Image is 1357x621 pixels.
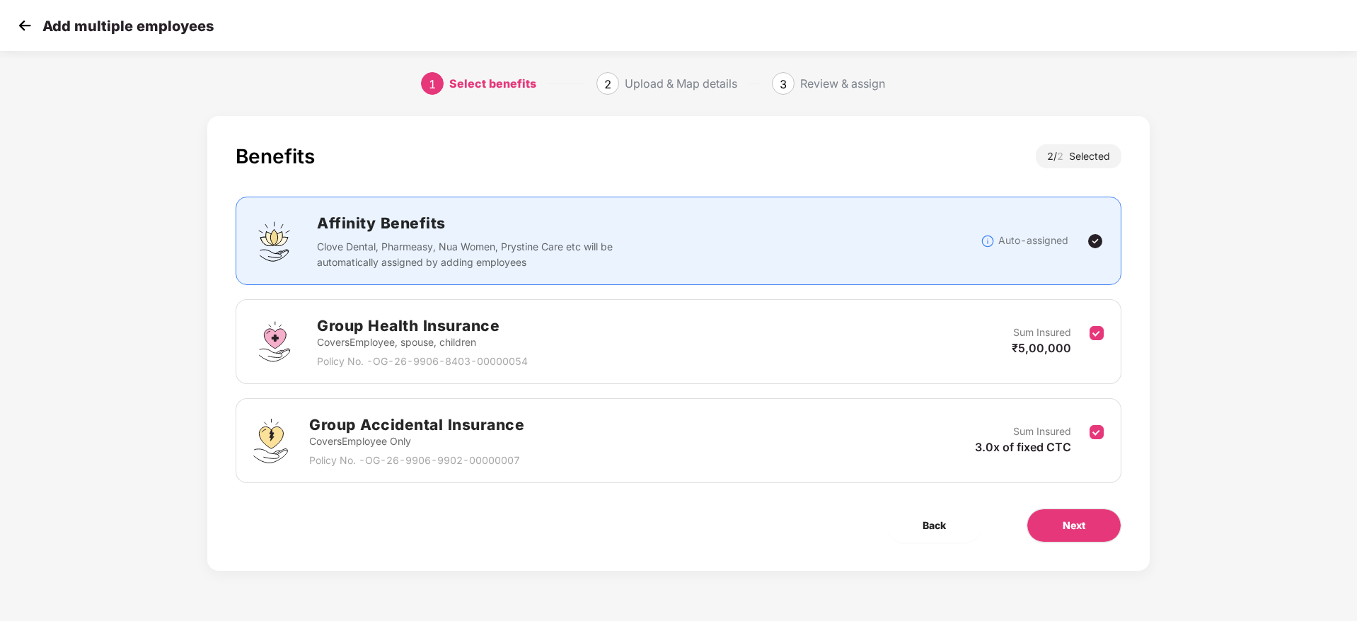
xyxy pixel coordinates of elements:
[1027,509,1121,542] button: Next
[317,314,528,337] h2: Group Health Insurance
[1087,233,1104,250] img: svg+xml;base64,PHN2ZyBpZD0iVGljay0yNHgyNCIgeG1sbnM9Imh0dHA6Ly93d3cudzMub3JnLzIwMDAvc3ZnIiB3aWR0aD...
[1057,150,1069,162] span: 2
[317,354,528,369] p: Policy No. - OG-26-9906-8403-00000054
[887,509,981,542] button: Back
[317,211,825,235] h2: Affinity Benefits
[236,144,315,168] div: Benefits
[975,440,1071,454] span: 3.0x of fixed CTC
[604,77,611,91] span: 2
[317,239,622,270] p: Clove Dental, Pharmeasy, Nua Women, Prystine Care etc will be automatically assigned by adding em...
[998,233,1068,248] p: Auto-assigned
[780,77,787,91] span: 3
[1036,144,1121,168] div: 2 / Selected
[253,419,288,463] img: svg+xml;base64,PHN2ZyB4bWxucz0iaHR0cDovL3d3dy53My5vcmcvMjAwMC9zdmciIHdpZHRoPSI0OS4zMjEiIGhlaWdodD...
[1013,424,1071,439] p: Sum Insured
[429,77,436,91] span: 1
[253,220,296,262] img: svg+xml;base64,PHN2ZyBpZD0iQWZmaW5pdHlfQmVuZWZpdHMiIGRhdGEtbmFtZT0iQWZmaW5pdHkgQmVuZWZpdHMiIHhtbG...
[14,15,35,36] img: svg+xml;base64,PHN2ZyB4bWxucz0iaHR0cDovL3d3dy53My5vcmcvMjAwMC9zdmciIHdpZHRoPSIzMCIgaGVpZ2h0PSIzMC...
[253,320,296,363] img: svg+xml;base64,PHN2ZyBpZD0iR3JvdXBfSGVhbHRoX0luc3VyYW5jZSIgZGF0YS1uYW1lPSJHcm91cCBIZWFsdGggSW5zdX...
[309,434,524,449] p: Covers Employee Only
[309,453,524,468] p: Policy No. - OG-26-9906-9902-00000007
[317,335,528,350] p: Covers Employee, spouse, children
[449,72,536,95] div: Select benefits
[923,518,946,533] span: Back
[309,413,524,436] h2: Group Accidental Insurance
[1012,341,1071,355] span: ₹5,00,000
[1063,518,1085,533] span: Next
[981,234,995,248] img: svg+xml;base64,PHN2ZyBpZD0iSW5mb18tXzMyeDMyIiBkYXRhLW5hbWU9IkluZm8gLSAzMngzMiIgeG1sbnM9Imh0dHA6Ly...
[625,72,737,95] div: Upload & Map details
[1013,325,1071,340] p: Sum Insured
[42,18,214,35] p: Add multiple employees
[800,72,885,95] div: Review & assign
